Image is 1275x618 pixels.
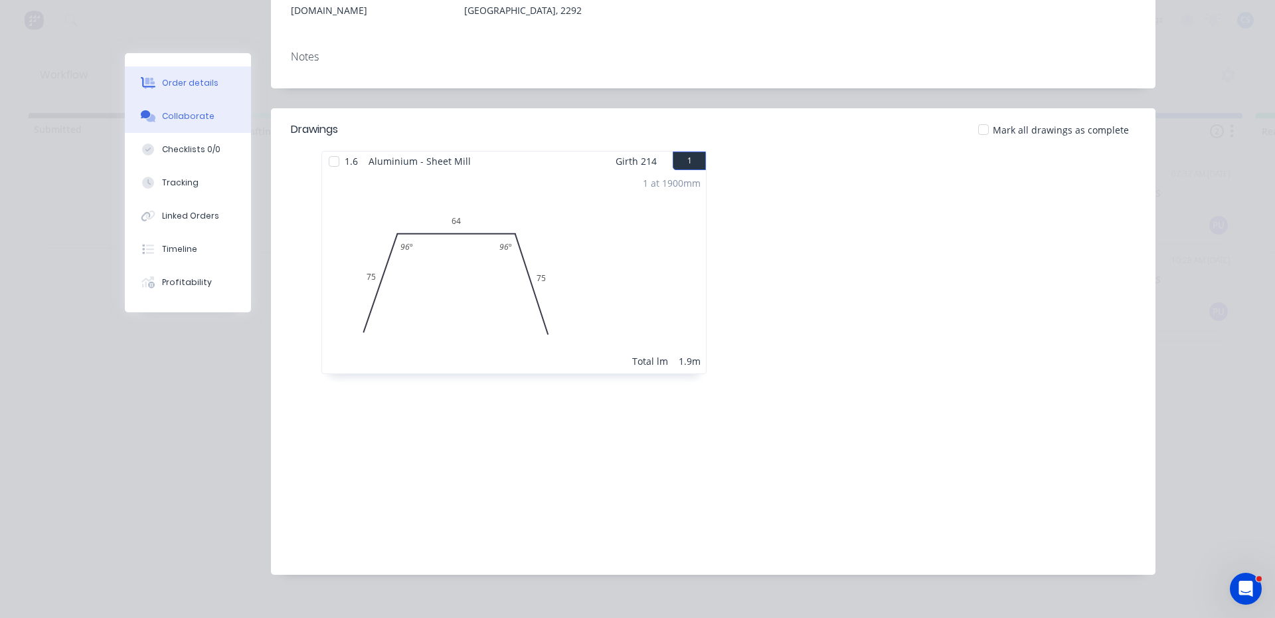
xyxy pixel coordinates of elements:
button: Tracking [125,166,251,199]
button: Order details [125,66,251,100]
button: Profitability [125,266,251,299]
div: Timeline [162,243,197,255]
button: Checklists 0/0 [125,133,251,166]
div: 1.9m [679,354,701,368]
span: Mark all drawings as complete [993,123,1129,137]
div: 075647596º96º1 at 1900mmTotal lm1.9m [322,171,706,373]
iframe: Intercom live chat [1230,573,1262,605]
div: Profitability [162,276,212,288]
button: Timeline [125,233,251,266]
div: Notes [291,51,1136,63]
div: Total lm [632,354,668,368]
div: Order details [162,77,218,89]
span: 1.6 [339,152,363,171]
span: Aluminium - Sheet Mill [363,152,476,171]
div: 1 at 1900mm [643,176,701,190]
div: Tracking [162,177,199,189]
div: Linked Orders [162,210,219,222]
button: Linked Orders [125,199,251,233]
button: 1 [673,152,706,170]
div: Drawings [291,122,338,138]
div: Collaborate [162,110,214,122]
span: Girth 214 [616,152,657,171]
button: Collaborate [125,100,251,133]
div: Checklists 0/0 [162,144,220,155]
